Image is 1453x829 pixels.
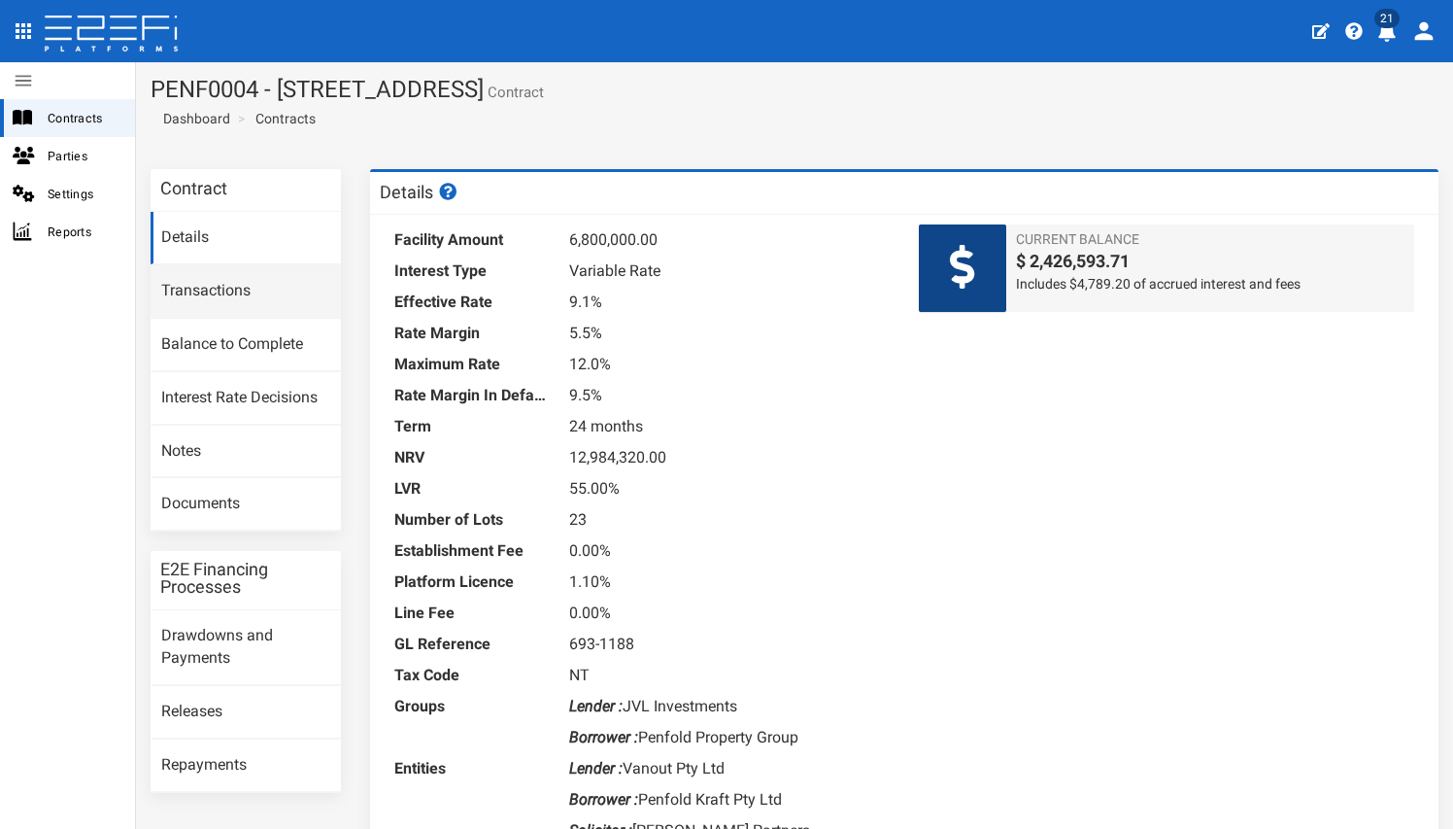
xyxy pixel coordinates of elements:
a: Drawdowns and Payments [151,610,341,685]
a: Contracts [255,109,316,128]
h3: Details [380,183,459,201]
span: Settings [48,183,119,205]
dt: GL Reference [394,629,550,660]
dd: JVL Investments [569,691,890,722]
span: $ 2,426,593.71 [1016,249,1404,274]
span: Parties [48,145,119,167]
h1: PENF0004 - [STREET_ADDRESS] [151,77,1438,102]
i: Lender : [569,697,623,715]
span: Current Balance [1016,229,1404,249]
dd: 23 [569,504,890,535]
dt: Tax Code [394,660,550,691]
span: Contracts [48,107,119,129]
span: Dashboard [155,111,230,126]
dd: Vanout Pty Ltd [569,753,890,784]
dt: Facility Amount [394,225,550,256]
dd: 1.10% [569,567,890,598]
dd: 12.0% [569,349,890,380]
span: Reports [48,221,119,243]
a: Details [151,212,341,264]
dd: 6,800,000.00 [569,225,890,256]
dd: NT [569,660,890,691]
a: Dashboard [155,109,230,128]
dt: Term [394,411,550,442]
dd: 12,984,320.00 [569,442,890,473]
a: Transactions [151,265,341,318]
a: Balance to Complete [151,319,341,371]
dt: Entities [394,753,550,784]
dt: Effective Rate [394,287,550,318]
dt: Rate Margin [394,318,550,349]
dd: 24 months [569,411,890,442]
dt: LVR [394,473,550,504]
a: Notes [151,426,341,478]
dt: Line Fee [394,598,550,629]
dd: 9.5% [569,380,890,411]
dd: 0.00% [569,598,890,629]
dt: Number of Lots [394,504,550,535]
dd: 0.00% [569,535,890,567]
h3: E2E Financing Processes [160,561,331,596]
dt: Interest Type [394,256,550,287]
span: Includes $4,789.20 of accrued interest and fees [1016,274,1404,294]
i: Lender : [569,759,623,777]
dd: Variable Rate [569,256,890,287]
dt: Platform Licence [394,567,550,598]
a: Releases [151,686,341,739]
dt: Establishment Fee [394,535,550,567]
small: Contract [484,86,544,100]
dd: 55.00% [569,473,890,504]
dd: Penfold Kraft Pty Ltd [569,784,890,815]
dt: Maximum Rate [394,349,550,380]
dd: Penfold Property Group [569,722,890,753]
dd: 693-1188 [569,629,890,660]
dt: Rate Margin In Default [394,380,550,411]
dd: 5.5% [569,318,890,349]
a: Documents [151,478,341,531]
a: Repayments [151,740,341,792]
h3: Contract [160,180,227,197]
dt: Groups [394,691,550,722]
dt: NRV [394,442,550,473]
a: Interest Rate Decisions [151,372,341,425]
i: Borrower : [569,728,638,746]
dd: 9.1% [569,287,890,318]
i: Borrower : [569,790,638,809]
